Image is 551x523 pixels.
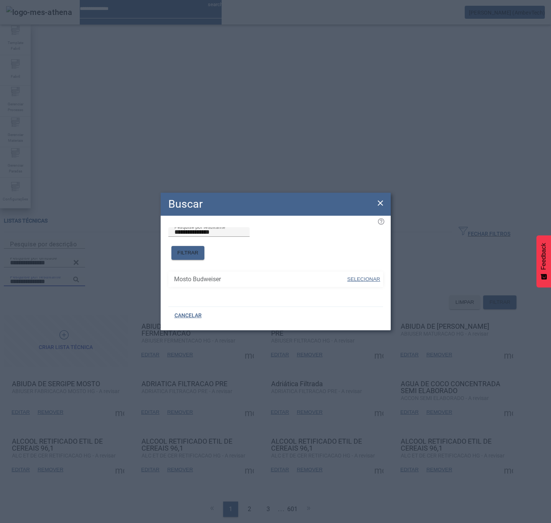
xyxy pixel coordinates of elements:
span: FILTRAR [178,249,199,257]
button: CANCELAR [168,309,208,323]
span: Mosto Budweiser [174,275,347,284]
button: Feedback - Mostrar pesquisa [536,235,551,287]
span: SELECIONAR [347,276,380,282]
span: CANCELAR [174,312,202,320]
span: Feedback [540,243,547,270]
button: SELECIONAR [346,272,381,286]
h2: Buscar [168,196,203,212]
mat-label: Pesquise por resultante [174,224,225,230]
button: FILTRAR [171,246,205,260]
